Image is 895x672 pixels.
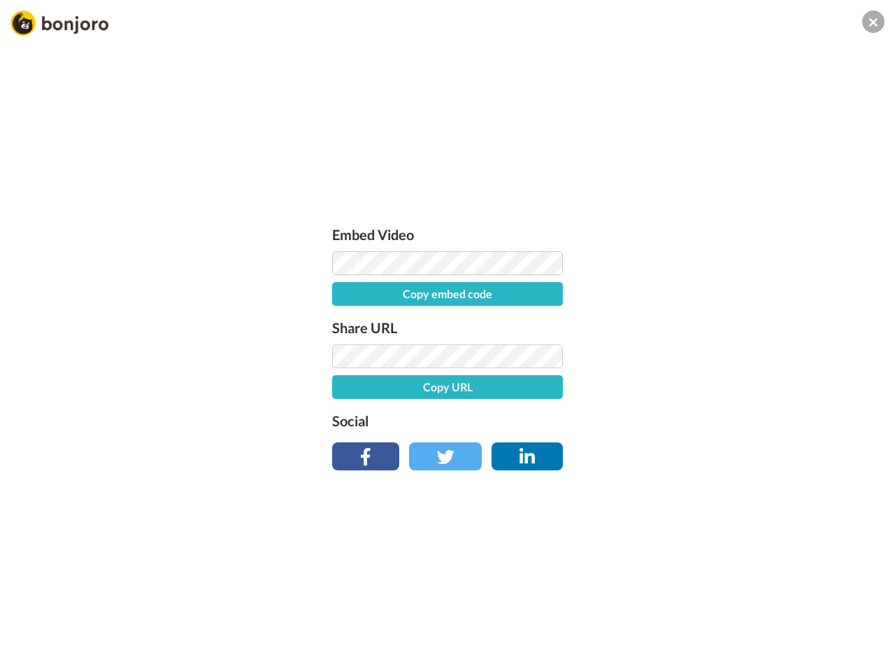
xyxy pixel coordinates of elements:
[332,375,563,399] button: Copy URL
[332,316,563,339] label: Share URL
[332,282,563,306] button: Copy embed code
[332,223,563,246] label: Embed Video
[10,10,108,36] img: Bonjoro Logo
[332,409,563,432] label: Social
